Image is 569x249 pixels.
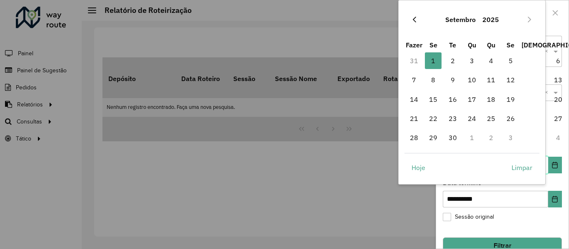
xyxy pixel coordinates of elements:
td: 2 [443,51,462,70]
font: 9 [451,76,455,84]
font: 30 [449,133,457,142]
font: 8 [431,76,435,84]
td: 16 [443,90,462,109]
font: 24 [468,114,476,123]
td: 8 [424,70,443,89]
font: 27 [554,114,562,123]
font: 14 [410,95,418,104]
font: Se [429,41,437,49]
font: 10 [468,76,476,84]
td: 24 [462,109,482,128]
font: 1 [431,57,435,65]
button: Mês Anterior [408,13,421,26]
td: 17 [462,90,482,109]
font: 26 [507,114,515,123]
font: 13 [554,76,562,84]
button: Hoje [404,159,432,176]
td: 1 [462,128,482,147]
font: Qu [468,41,476,49]
td: 7 [404,70,424,89]
font: Qu [487,41,495,49]
td: 3 [501,128,520,147]
td: 29 [424,128,443,147]
font: 21 [410,114,418,123]
font: 12 [507,76,515,84]
font: Setembro [445,15,476,24]
font: Hoje [412,163,425,172]
td: 30 [443,128,462,147]
font: 5 [509,57,513,65]
td: 23 [443,109,462,128]
td: 21 [404,109,424,128]
td: 25 [482,109,501,128]
button: Escolha o mês [442,10,479,30]
td: 11 [482,70,501,89]
font: 22 [429,114,437,123]
td: 31 [404,51,424,70]
font: 18 [487,95,495,104]
font: 17 [468,95,476,104]
font: Se [507,41,514,49]
td: 15 [424,90,443,109]
font: 3 [470,57,474,65]
td: 1 [424,51,443,70]
font: 2025 [482,15,499,24]
button: Limpar [504,159,539,176]
td: 5 [501,51,520,70]
font: 4 [489,57,493,65]
font: 25 [487,114,495,123]
font: 16 [449,95,457,104]
button: Escolha a data [548,191,562,207]
font: Data término [443,179,482,186]
font: 6 [556,57,560,65]
font: Sessão original [455,214,494,220]
td: 12 [501,70,520,89]
font: 29 [429,133,437,142]
button: Escolha a data [548,157,562,173]
td: 18 [482,90,501,109]
font: Limpar [512,163,532,172]
font: Fazer [406,41,422,49]
font: 15 [429,95,437,104]
td: 9 [443,70,462,89]
td: 14 [404,90,424,109]
font: 11 [487,76,495,84]
font: 28 [410,133,418,142]
td: 22 [424,109,443,128]
button: Escolha o ano [479,10,502,30]
td: 2 [482,128,501,147]
font: 19 [507,95,515,104]
font: Filtrar [494,242,512,249]
td: 3 [462,51,482,70]
td: 26 [501,109,520,128]
font: Te [449,41,456,49]
td: 4 [482,51,501,70]
td: 28 [404,128,424,147]
font: 7 [412,76,416,84]
button: Próximo mês [523,13,536,26]
font: 2 [451,57,455,65]
td: 10 [462,70,482,89]
font: 23 [449,114,457,123]
td: 19 [501,90,520,109]
font: 20 [554,95,562,104]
